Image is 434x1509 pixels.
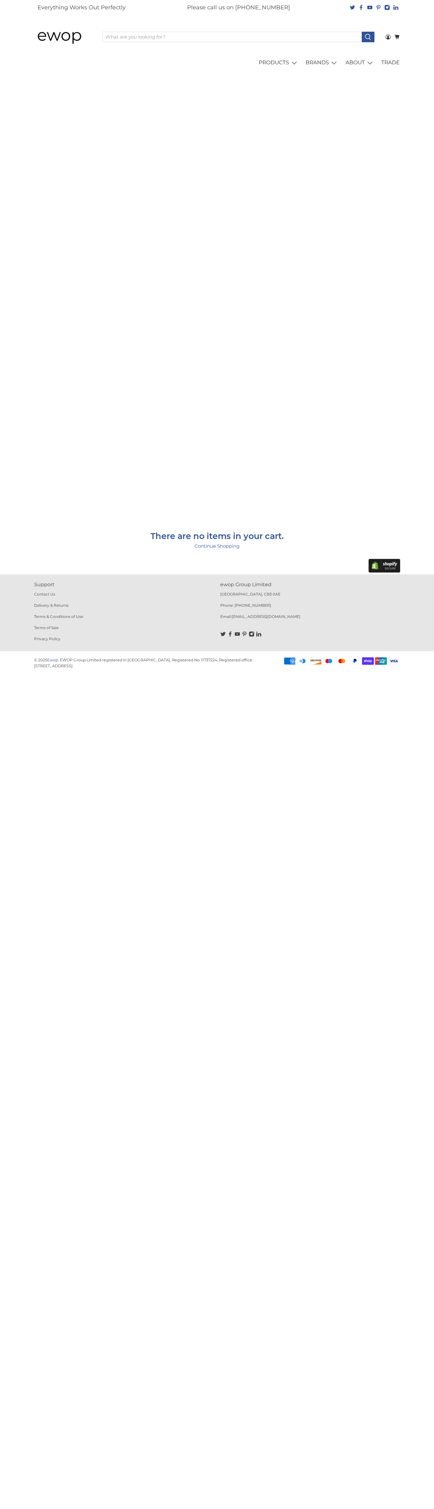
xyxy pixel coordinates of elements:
[232,614,300,619] a: [EMAIL_ADDRESS][DOMAIN_NAME]
[378,54,403,71] a: TRADE
[34,658,59,662] p: © 2025 .
[195,543,239,549] a: Continue Shopping
[34,603,69,608] a: Delivery & Returns
[34,614,83,619] a: Terms & Conditions of Use
[187,3,290,12] p: Please call us on [PHONE_NUMBER]
[220,591,400,603] p: [GEOGRAPHIC_DATA], CB3 0AE
[31,54,403,71] nav: main navigation
[34,592,55,596] a: Contact Us
[47,658,58,662] a: Ewop
[220,581,400,588] p: ewop Group Limited
[34,581,214,588] p: Support
[34,625,59,630] a: Terms of Sale
[34,530,400,543] h2: There are no items in your cart.
[302,54,342,71] a: BRANDS
[255,54,302,71] a: PRODUCTS
[220,614,400,625] p: Email:
[34,637,60,641] a: Privacy Policy
[342,54,378,71] a: ABOUT
[220,603,400,614] p: Phone: [PHONE_NUMBER]
[34,658,253,668] p: EWOP Group Limited registered in [GEOGRAPHIC_DATA]. Registered No 11737224. Registered office: [S...
[38,3,126,12] p: Everything Works Out Perfectly
[103,32,362,42] input: What are you looking for?
[78,292,357,304] h1: Shopping Cart
[369,556,403,573] img: Shopify secure badge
